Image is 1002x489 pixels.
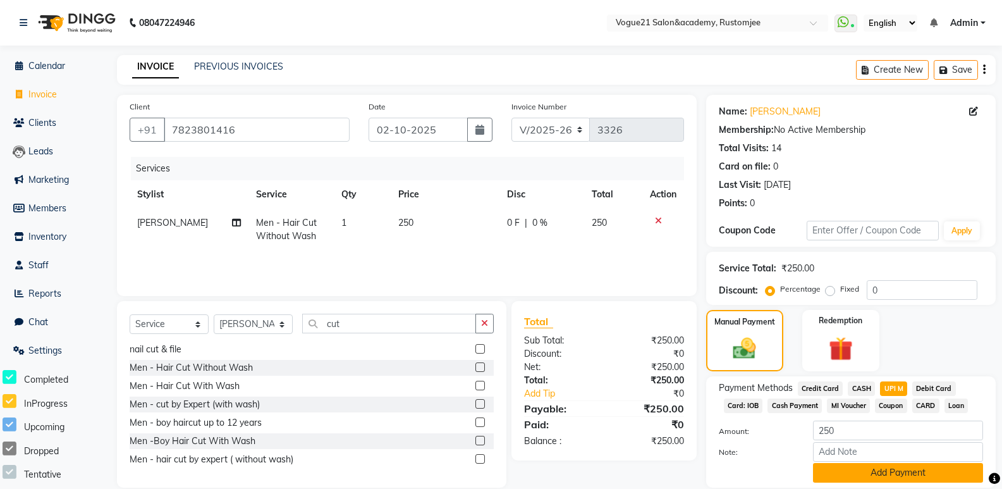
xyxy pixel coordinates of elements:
[130,118,165,142] button: +91
[28,259,49,271] span: Staff
[764,178,791,192] div: [DATE]
[524,315,553,328] span: Total
[24,398,68,409] span: InProgress
[24,421,64,433] span: Upcoming
[719,284,758,297] div: Discount:
[515,334,604,347] div: Sub Total:
[719,123,983,137] div: No Active Membership
[515,417,604,432] div: Paid:
[726,335,763,362] img: _cash.svg
[515,401,604,416] div: Payable:
[28,60,65,71] span: Calendar
[798,381,843,396] span: Credit Card
[604,347,693,361] div: ₹0
[856,60,929,80] button: Create New
[767,399,822,413] span: Cash Payment
[724,399,763,413] span: Card: IOB
[28,288,61,299] span: Reports
[821,334,860,364] img: _gift.svg
[780,283,821,295] label: Percentage
[24,445,59,457] span: Dropped
[132,56,179,78] a: INVOICE
[750,105,821,118] a: [PERSON_NAME]
[515,435,604,448] div: Balance :
[719,123,774,137] div: Membership:
[709,426,803,437] label: Amount:
[719,178,761,192] div: Last Visit:
[813,442,983,462] input: Add Note
[619,387,693,400] div: ₹0
[341,217,346,228] span: 1
[28,202,66,214] span: Members
[130,343,181,356] div: nail cut & file
[28,231,66,242] span: Inventory
[773,160,778,173] div: 0
[604,417,693,432] div: ₹0
[248,180,334,209] th: Service
[813,421,983,440] input: Amount
[944,221,980,240] button: Apply
[807,221,939,240] input: Enter Offer / Coupon Code
[130,101,150,113] label: Client
[719,160,771,173] div: Card on file:
[515,374,604,387] div: Total:
[709,447,803,458] label: Note:
[391,180,499,209] th: Price
[950,16,978,30] span: Admin
[525,216,527,230] span: |
[719,105,747,118] div: Name:
[642,180,684,209] th: Action
[584,180,642,209] th: Total
[515,361,604,374] div: Net:
[164,118,350,142] input: Search by Name/Mobile/Email/Code
[28,345,62,356] span: Settings
[137,217,208,228] span: [PERSON_NAME]
[719,197,747,210] div: Points:
[28,316,48,328] span: Chat
[24,374,68,385] span: Completed
[719,262,776,275] div: Service Total:
[532,216,547,230] span: 0 %
[28,174,69,185] span: Marketing
[880,381,907,396] span: UPI M
[714,316,775,328] label: Manual Payment
[507,216,520,230] span: 0 F
[130,416,262,430] div: Men - boy haircut up to 12 years
[302,314,476,333] input: Search or Scan
[194,61,283,72] a: PREVIOUS INVOICES
[139,5,195,40] b: 08047224946
[398,217,413,228] span: 250
[750,197,755,210] div: 0
[499,180,583,209] th: Disc
[604,374,693,387] div: ₹250.00
[130,398,260,411] div: Men - cut by Expert (with wash)
[511,101,566,113] label: Invoice Number
[944,399,968,413] span: Loan
[827,399,870,413] span: MI Voucher
[912,381,956,396] span: Debit Card
[604,361,693,374] div: ₹250.00
[130,453,293,466] div: Men - hair cut by expert ( without wash)
[848,381,875,396] span: CASH
[719,224,807,237] div: Coupon Code
[819,315,862,326] label: Redemption
[28,89,57,100] span: Invoice
[256,217,317,242] span: Men - Hair Cut Without Wash
[604,334,693,347] div: ₹250.00
[781,262,814,275] div: ₹250.00
[334,180,391,209] th: Qty
[719,381,793,395] span: Payment Methods
[875,399,907,413] span: Coupon
[28,145,53,157] span: Leads
[840,283,859,295] label: Fixed
[130,180,248,209] th: Stylist
[131,157,693,180] div: Services
[130,380,240,393] div: Men - Hair Cut With Wash
[604,401,693,416] div: ₹250.00
[28,117,56,128] span: Clients
[369,101,386,113] label: Date
[813,463,983,483] button: Add Payment
[719,142,769,155] div: Total Visits:
[592,217,607,228] span: 250
[32,5,119,40] img: logo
